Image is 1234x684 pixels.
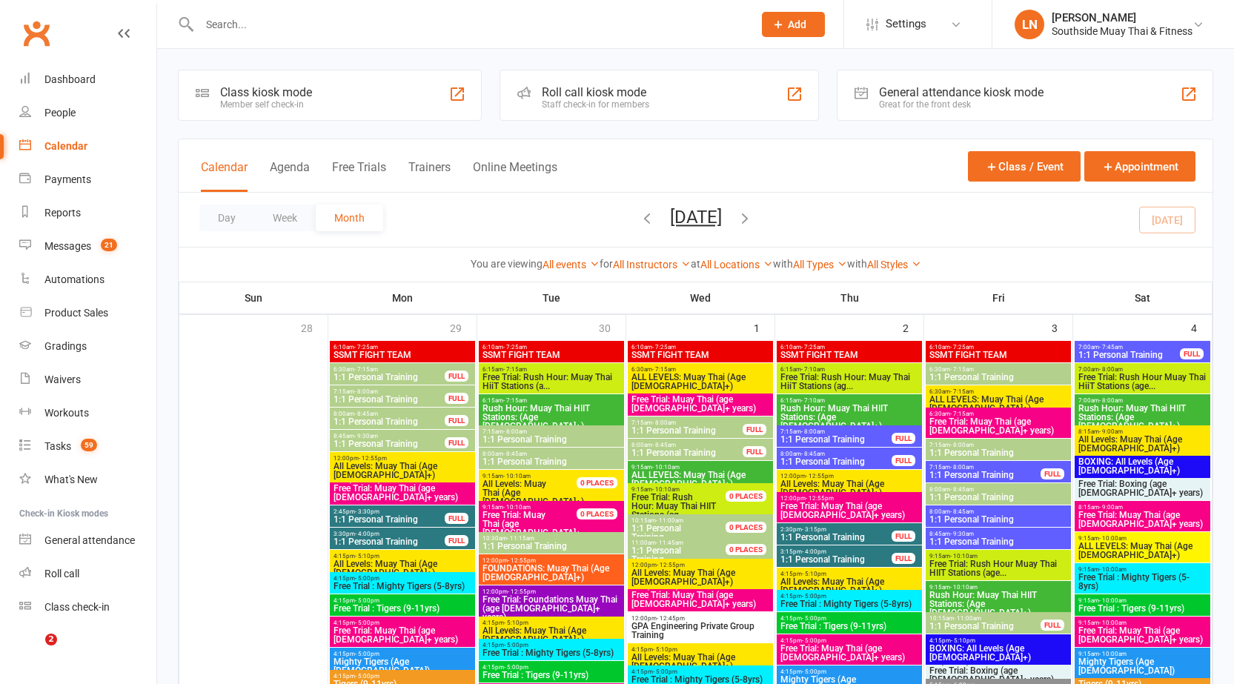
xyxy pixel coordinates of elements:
span: 2 [45,634,57,645]
div: Great for the front desk [879,99,1044,110]
div: FULL [445,415,468,426]
span: - 7:10am [801,366,825,373]
span: 4:15pm [780,593,919,600]
div: 3 [1052,315,1072,339]
a: People [19,96,156,130]
span: 1:1 Personal Training [780,555,892,564]
a: All Instructors [613,259,691,270]
th: Sat [1073,282,1213,313]
span: ALL LEVELS: Muay Thai (Age [DEMOGRAPHIC_DATA]+) [1078,542,1207,560]
span: 10:30am [482,535,621,542]
div: Member self check-in [220,99,312,110]
span: 1:1 Personal [631,545,681,556]
span: - 4:00pm [355,531,379,537]
div: FULL [1041,468,1064,479]
span: All Levels: Muay Thai (Age [DEMOGRAPHIC_DATA]+) [1078,435,1207,453]
span: 7:00am [1078,397,1207,404]
span: SSMT FIGHT TEAM [333,351,472,359]
span: 6:30am [929,411,1068,417]
span: 8:00am [333,411,445,417]
span: - 11:00am [954,615,981,622]
span: 7:15am [482,428,621,435]
div: Roll call [44,568,79,580]
div: Roll call kiosk mode [542,85,649,99]
span: - 10:10am [950,553,978,560]
span: 6:15am [482,397,621,404]
span: - 10:10am [503,504,531,511]
div: Class check-in [44,601,110,613]
a: Workouts [19,396,156,430]
span: 7:15am [929,442,1068,448]
span: 9:15am [482,504,594,511]
button: Appointment [1084,151,1195,182]
span: 8:00am [929,508,1068,515]
span: - 11:45am [656,539,683,546]
span: - 5:10pm [802,571,826,577]
a: General attendance kiosk mode [19,524,156,557]
span: - 12:55pm [359,455,387,462]
span: 8:45am [333,433,445,439]
span: Free Trial: Muay Thai (age [DEMOGRAPHIC_DATA]+ years) [1078,511,1207,528]
div: General attendance kiosk mode [879,85,1044,99]
span: Hour: Muay Thai HIIT Stations (ag... [631,493,743,519]
button: Free Trials [332,160,386,192]
span: 6:30am [631,366,770,373]
span: - 8:00am [950,464,974,471]
span: 9:15am [1078,535,1207,542]
span: 7:15am [333,388,445,395]
span: 8:45am [929,531,1068,537]
span: 10:15am [929,615,1041,622]
span: Free Trial : Mighty Tigers (5-8yrs) [780,600,919,608]
span: Training [631,524,743,542]
span: - 12:55pm [508,557,536,564]
span: Rush Hour: Muay Thai HIIT Stations: (Age [DEMOGRAPHIC_DATA]+) [780,404,919,431]
div: 2 [903,315,923,339]
span: 1:1 Personal Training [780,435,892,444]
button: Month [316,205,383,231]
span: - 12:55pm [806,473,834,479]
span: 8:00am [780,451,892,457]
div: FULL [892,531,915,542]
a: Tasks 59 [19,430,156,463]
div: FULL [445,437,468,448]
a: Dashboard [19,63,156,96]
span: 9:15am [929,553,1068,560]
span: 7:00am [1078,366,1207,373]
span: - 10:10am [503,473,531,479]
div: Southside Muay Thai & Fitness [1052,24,1192,38]
span: Free Trial: Rush Hour Muay Thai HIIT Stations (age... [929,560,1068,577]
span: - 10:10am [652,464,680,471]
span: Free Trial: Foundations Muay Thai (age [DEMOGRAPHIC_DATA]+ years) [482,595,621,622]
strong: at [691,258,700,270]
span: - 8:00am [950,442,974,448]
span: 6:30am [929,388,1068,395]
span: 12:00pm [333,455,472,462]
span: Settings [886,7,926,41]
span: Free Trial : Mighty Tigers (5-8yrs) [333,582,472,591]
span: 1:1 Personal Training [780,457,892,466]
span: 1:1 Personal Training [929,537,1068,546]
span: 4:15pm [780,615,919,622]
span: - 10:00am [1099,566,1127,573]
div: Messages [44,240,91,252]
span: BOXING: All Levels (Age [DEMOGRAPHIC_DATA]+) [1078,457,1207,475]
span: 4:15pm [780,571,919,577]
span: Free Trial: Rush Hour: Muay Thai HiiT Stations (ag... [780,373,919,391]
div: 29 [450,315,477,339]
span: 1:1 Personal [631,523,681,534]
span: 1:1 Personal Training [929,493,1068,502]
button: Add [762,12,825,37]
div: Class kiosk mode [220,85,312,99]
span: 6:15am [780,366,919,373]
div: FULL [445,535,468,546]
div: 30 [599,315,626,339]
button: Week [254,205,316,231]
span: 1:1 Personal Training [631,448,743,457]
span: - 10:10am [652,486,680,493]
div: 0 PLACES [726,544,766,555]
span: FOUNDATIONS: Muay Thai (Age [DEMOGRAPHIC_DATA]+) [482,564,621,582]
span: - 11:15am [507,535,534,542]
span: 6:30am [929,366,1068,373]
span: 7:15am [631,419,743,426]
div: FULL [743,424,766,435]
